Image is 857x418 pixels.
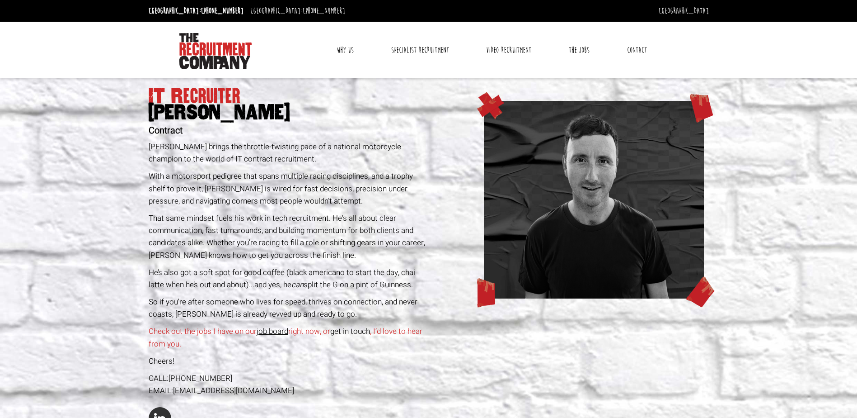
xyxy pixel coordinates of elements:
[201,6,244,16] a: [PHONE_NUMBER]
[149,141,426,165] p: [PERSON_NAME] brings the throttle-twisting pace of a national motorcycle champion to the world of...
[149,212,426,261] p: That same mindset fuels his work in tech recruitment. He's all about clear communication, fast tu...
[146,4,246,18] li: [GEOGRAPHIC_DATA]:
[291,279,304,290] em: can
[149,88,426,121] h1: IT Recruiter
[248,4,347,18] li: [GEOGRAPHIC_DATA]:
[149,355,426,367] p: Cheers!
[173,385,294,396] a: [EMAIL_ADDRESS][DOMAIN_NAME]
[149,372,426,385] div: CALL:
[149,325,426,350] p: Check out the jobs I have on our right now, or , I’d love to hear from you.
[620,39,654,62] a: Contact
[149,104,426,121] span: [PERSON_NAME]
[149,385,426,397] div: EMAIL:
[659,6,709,16] a: [GEOGRAPHIC_DATA]
[169,373,232,384] a: [PHONE_NUMBER]
[149,296,426,320] p: So if you're after someone who lives for speed, thrives on connection, and never coasts, [PERSON_...
[562,39,596,62] a: The Jobs
[149,126,426,136] h2: Contract
[149,266,426,291] p: He’s also got a soft spot for good coffee (black americano to start the day, chai latte when he’s...
[303,6,345,16] a: [PHONE_NUMBER]
[179,33,252,69] img: The Recruitment Company
[484,101,704,299] img: ross-www.png
[479,39,538,62] a: Video Recruitment
[384,39,456,62] a: Specialist Recruitment
[330,39,361,62] a: Why Us
[330,326,370,337] a: get in touch
[149,170,426,207] p: With a motorsport pedigree that spans multiple racing disciplines, and a trophy shelf to prove it...
[257,326,288,337] a: job board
